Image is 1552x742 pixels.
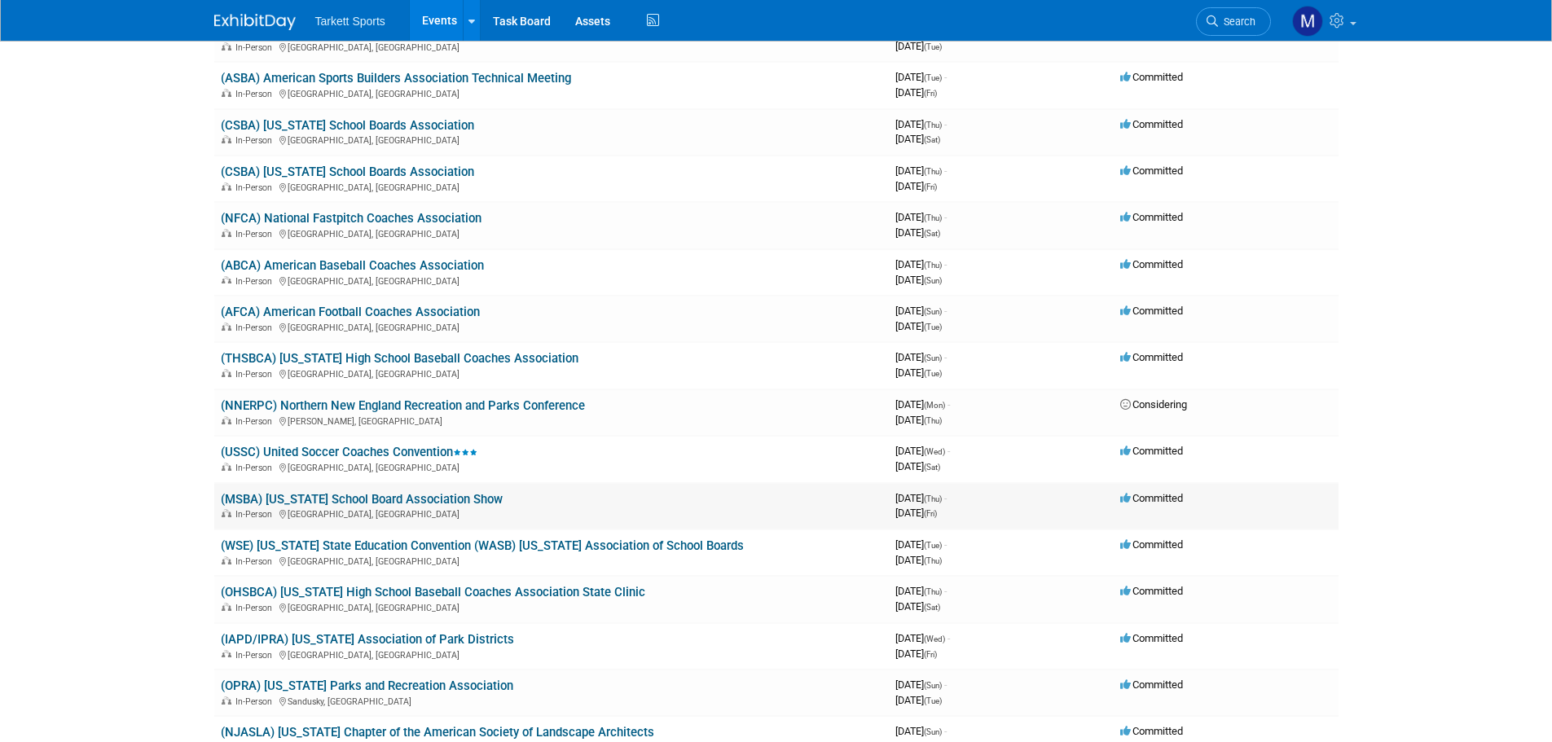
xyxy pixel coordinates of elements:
[1292,6,1323,37] img: megan powell
[222,323,231,331] img: In-Person Event
[235,182,277,193] span: In-Person
[221,165,474,179] a: (CSBA) [US_STATE] School Boards Association
[895,398,950,411] span: [DATE]
[222,369,231,377] img: In-Person Event
[222,509,231,517] img: In-Person Event
[895,258,947,270] span: [DATE]
[944,71,947,83] span: -
[222,229,231,237] img: In-Person Event
[1120,305,1183,317] span: Committed
[924,541,942,550] span: (Tue)
[1120,632,1183,644] span: Committed
[222,603,231,611] img: In-Person Event
[221,133,882,146] div: [GEOGRAPHIC_DATA], [GEOGRAPHIC_DATA]
[895,725,947,737] span: [DATE]
[221,86,882,99] div: [GEOGRAPHIC_DATA], [GEOGRAPHIC_DATA]
[895,133,940,145] span: [DATE]
[221,445,477,459] a: (USSC) United Soccer Coaches Convention
[221,305,480,319] a: (AFCA) American Football Coaches Association
[924,323,942,331] span: (Tue)
[895,351,947,363] span: [DATE]
[944,585,947,597] span: -
[924,167,942,176] span: (Thu)
[924,416,942,425] span: (Thu)
[1120,118,1183,130] span: Committed
[924,603,940,612] span: (Sat)
[221,180,882,193] div: [GEOGRAPHIC_DATA], [GEOGRAPHIC_DATA]
[895,226,940,239] span: [DATE]
[235,89,277,99] span: In-Person
[924,307,942,316] span: (Sun)
[944,678,947,691] span: -
[235,650,277,661] span: In-Person
[895,648,937,660] span: [DATE]
[235,135,277,146] span: In-Person
[895,445,950,457] span: [DATE]
[222,135,231,143] img: In-Person Event
[221,694,882,707] div: Sandusky, [GEOGRAPHIC_DATA]
[895,367,942,379] span: [DATE]
[235,416,277,427] span: In-Person
[222,556,231,564] img: In-Person Event
[235,509,277,520] span: In-Person
[221,71,571,86] a: (ASBA) American Sports Builders Association Technical Meeting
[235,603,277,613] span: In-Person
[235,369,277,380] span: In-Person
[895,554,942,566] span: [DATE]
[235,42,277,53] span: In-Person
[221,40,882,53] div: [GEOGRAPHIC_DATA], [GEOGRAPHIC_DATA]
[1120,398,1187,411] span: Considering
[947,632,950,644] span: -
[924,42,942,51] span: (Tue)
[222,650,231,658] img: In-Person Event
[235,696,277,707] span: In-Person
[235,323,277,333] span: In-Person
[924,135,940,144] span: (Sat)
[924,587,942,596] span: (Thu)
[1120,492,1183,504] span: Committed
[924,213,942,222] span: (Thu)
[221,460,882,473] div: [GEOGRAPHIC_DATA], [GEOGRAPHIC_DATA]
[924,353,942,362] span: (Sun)
[924,121,942,130] span: (Thu)
[895,118,947,130] span: [DATE]
[1120,538,1183,551] span: Committed
[1120,351,1183,363] span: Committed
[1120,585,1183,597] span: Committed
[924,182,937,191] span: (Fri)
[222,276,231,284] img: In-Person Event
[1120,258,1183,270] span: Committed
[895,600,940,612] span: [DATE]
[222,463,231,471] img: In-Person Event
[895,678,947,691] span: [DATE]
[221,258,484,273] a: (ABCA) American Baseball Coaches Association
[222,89,231,97] img: In-Person Event
[221,554,882,567] div: [GEOGRAPHIC_DATA], [GEOGRAPHIC_DATA]
[221,585,645,599] a: (OHSBCA) [US_STATE] High School Baseball Coaches Association State Clinic
[221,367,882,380] div: [GEOGRAPHIC_DATA], [GEOGRAPHIC_DATA]
[924,73,942,82] span: (Tue)
[895,460,940,472] span: [DATE]
[895,211,947,223] span: [DATE]
[924,509,937,518] span: (Fri)
[924,369,942,378] span: (Tue)
[221,507,882,520] div: [GEOGRAPHIC_DATA], [GEOGRAPHIC_DATA]
[1196,7,1271,36] a: Search
[944,492,947,504] span: -
[895,694,942,706] span: [DATE]
[895,40,942,52] span: [DATE]
[221,274,882,287] div: [GEOGRAPHIC_DATA], [GEOGRAPHIC_DATA]
[1120,725,1183,737] span: Committed
[235,463,277,473] span: In-Person
[895,71,947,83] span: [DATE]
[895,180,937,192] span: [DATE]
[221,538,744,553] a: (WSE) [US_STATE] State Education Convention (WASB) [US_STATE] Association of School Boards
[924,696,942,705] span: (Tue)
[222,696,231,705] img: In-Person Event
[1218,15,1255,28] span: Search
[895,274,942,286] span: [DATE]
[222,416,231,424] img: In-Person Event
[221,226,882,239] div: [GEOGRAPHIC_DATA], [GEOGRAPHIC_DATA]
[924,650,937,659] span: (Fri)
[895,165,947,177] span: [DATE]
